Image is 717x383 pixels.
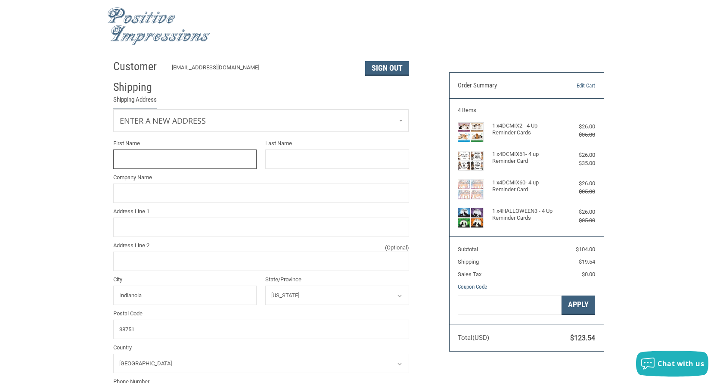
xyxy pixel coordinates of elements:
[113,241,409,250] label: Address Line 2
[458,271,481,277] span: Sales Tax
[113,59,164,74] h2: Customer
[551,81,595,90] a: Edit Cart
[458,258,479,265] span: Shipping
[561,151,595,159] div: $26.00
[492,179,559,193] h4: 1 x 4DCMIX60- 4 up Reminder Card
[265,275,409,284] label: State/Province
[458,334,489,342] span: Total (USD)
[492,208,559,222] h4: 1 x 4HALLOWEEN3 - 4 Up Reminder Cards
[113,173,409,182] label: Company Name
[365,61,409,76] button: Sign Out
[113,275,257,284] label: City
[570,334,595,342] span: $123.54
[458,283,487,290] a: Coupon Code
[385,243,409,252] small: (Optional)
[561,131,595,139] div: $35.00
[458,107,595,114] h3: 4 Items
[113,207,409,216] label: Address Line 1
[561,187,595,196] div: $35.00
[458,296,562,315] input: Gift Certificate or Coupon Code
[658,359,704,368] span: Chat with us
[561,159,595,168] div: $35.00
[113,309,409,318] label: Postal Code
[561,122,595,131] div: $26.00
[561,208,595,216] div: $26.00
[172,63,357,76] div: [EMAIL_ADDRESS][DOMAIN_NAME]
[113,139,257,148] label: First Name
[114,109,409,132] a: Enter or select a different address
[113,343,409,352] label: Country
[561,179,595,188] div: $26.00
[579,258,595,265] span: $19.54
[458,246,478,252] span: Subtotal
[576,246,595,252] span: $104.00
[458,81,551,90] h3: Order Summary
[492,151,559,165] h4: 1 x 4DCMIX61- 4 up Reminder Card
[636,351,708,377] button: Chat with us
[561,216,595,225] div: $35.00
[265,139,409,148] label: Last Name
[107,7,210,46] img: Positive Impressions
[120,115,206,126] span: Enter a new address
[582,271,595,277] span: $0.00
[113,80,164,94] h2: Shipping
[492,122,559,137] h4: 1 x 4DCMIX2 - 4 Up Reminder Cards
[562,296,595,315] button: Apply
[113,95,157,109] legend: Shipping Address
